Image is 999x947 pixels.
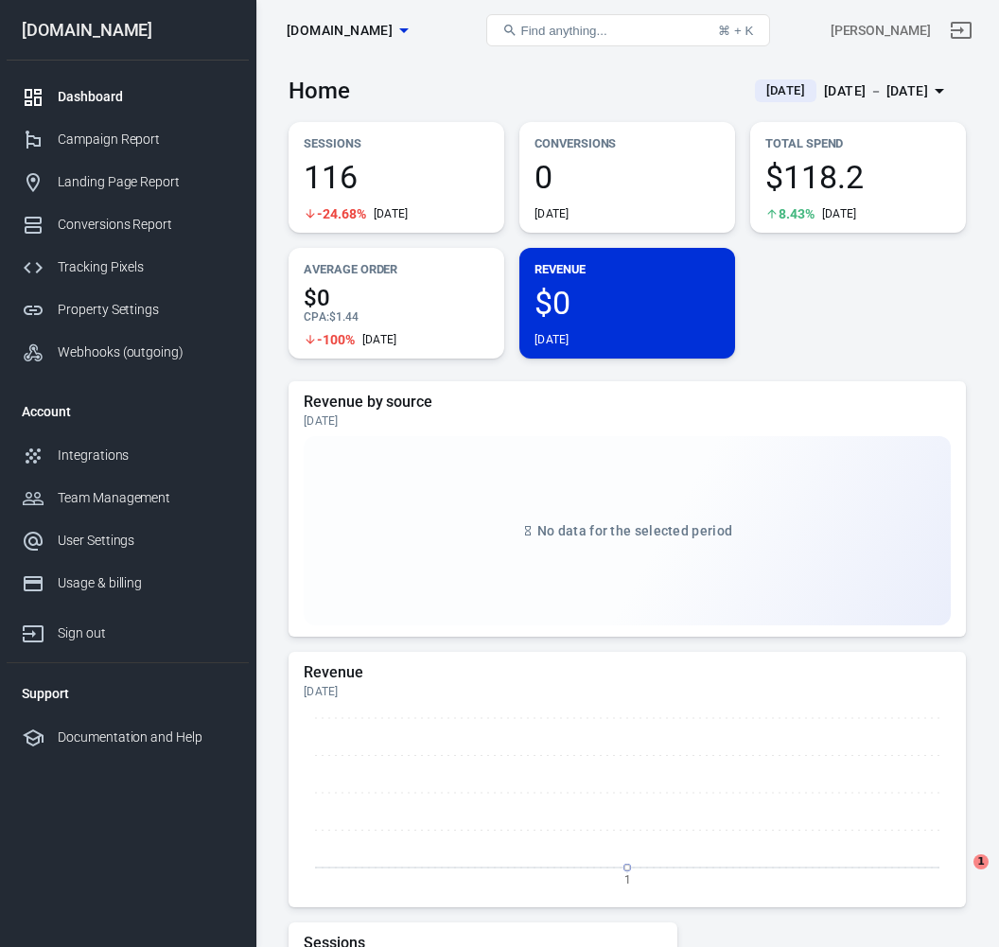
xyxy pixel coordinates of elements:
[58,215,234,235] div: Conversions Report
[938,8,984,53] a: Sign out
[304,259,489,279] p: Average Order
[973,854,989,869] span: 1
[58,87,234,107] div: Dashboard
[304,684,951,699] div: [DATE]
[824,79,928,103] div: [DATE] － [DATE]
[289,78,350,104] h3: Home
[535,287,720,319] span: $0
[831,21,931,41] div: Account id: Z7eiIvhy
[58,300,234,320] div: Property Settings
[374,206,409,221] div: [DATE]
[58,728,234,747] div: Documentation and Help
[822,206,857,221] div: [DATE]
[535,161,720,193] span: 0
[521,24,607,38] span: Find anything...
[329,310,359,324] span: $1.44
[7,289,249,331] a: Property Settings
[7,605,249,655] a: Sign out
[535,206,570,221] div: [DATE]
[304,287,489,309] span: $0
[7,477,249,519] a: Team Management
[304,393,951,412] h5: Revenue by source
[58,172,234,192] div: Landing Page Report
[317,333,355,346] span: -100%
[58,573,234,593] div: Usage & billing
[718,24,753,38] div: ⌘ + K
[304,133,489,153] p: Sessions
[7,562,249,605] a: Usage & billing
[765,161,951,193] span: $118.2
[58,488,234,508] div: Team Management
[535,133,720,153] p: Conversions
[535,259,720,279] p: Revenue
[304,161,489,193] span: 116
[935,854,980,900] iframe: Intercom live chat
[740,76,966,107] button: [DATE][DATE] － [DATE]
[7,519,249,562] a: User Settings
[7,331,249,374] a: Webhooks (outgoing)
[765,133,951,153] p: Total Spend
[7,76,249,118] a: Dashboard
[535,332,570,347] div: [DATE]
[304,310,329,324] span: CPA :
[759,81,813,100] span: [DATE]
[58,257,234,277] div: Tracking Pixels
[58,623,234,643] div: Sign out
[58,130,234,149] div: Campaign Report
[624,872,631,886] tspan: 1
[7,118,249,161] a: Campaign Report
[279,13,415,48] button: [DOMAIN_NAME]
[304,663,951,682] h5: Revenue
[7,389,249,434] li: Account
[779,207,815,220] span: 8.43%
[362,332,397,347] div: [DATE]
[486,14,770,46] button: Find anything...⌘ + K
[317,207,366,220] span: -24.68%
[58,342,234,362] div: Webhooks (outgoing)
[7,22,249,39] div: [DOMAIN_NAME]
[7,246,249,289] a: Tracking Pixels
[7,161,249,203] a: Landing Page Report
[58,446,234,465] div: Integrations
[7,671,249,716] li: Support
[304,413,951,429] div: [DATE]
[537,523,732,538] span: No data for the selected period
[7,434,249,477] a: Integrations
[58,531,234,551] div: User Settings
[7,203,249,246] a: Conversions Report
[287,19,393,43] span: carinspector.io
